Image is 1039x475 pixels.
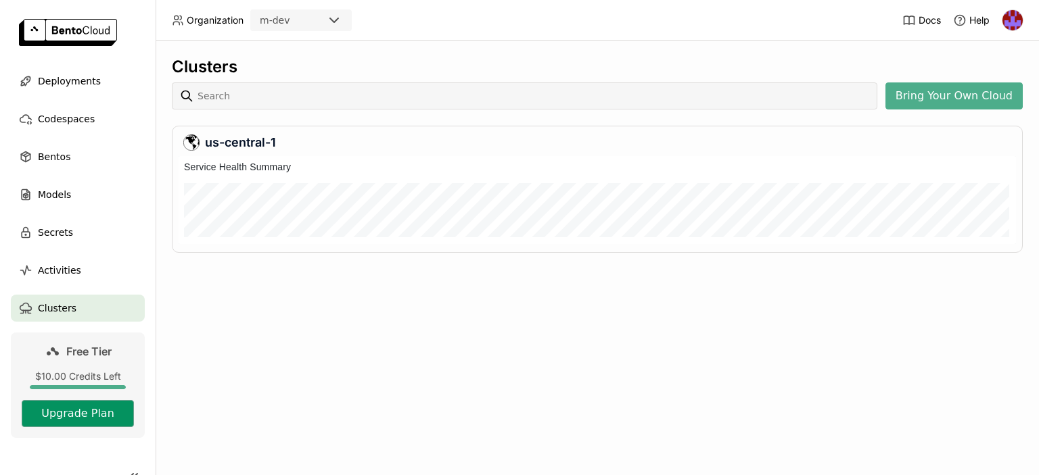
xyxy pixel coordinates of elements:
input: Search [196,85,872,107]
a: Codespaces [11,105,145,132]
a: Secrets [11,219,145,246]
div: us-central-1 [183,134,1011,151]
span: Deployments [38,73,101,89]
img: Mirsaid Mirakhmedov [1002,10,1023,30]
a: Deployments [11,68,145,95]
span: Codespaces [38,111,95,127]
a: Activities [11,257,145,284]
div: Clusters [172,57,1023,77]
span: Free Tier [66,345,112,358]
span: Help [969,14,990,26]
div: Help [953,14,990,27]
div: m-dev [260,14,290,27]
span: Bentos [38,149,70,165]
a: Docs [902,14,941,27]
a: Clusters [11,295,145,322]
a: Free Tier$10.00 Credits LeftUpgrade Plan [11,332,145,438]
a: Models [11,181,145,208]
span: Models [38,186,71,203]
input: Selected m-dev. [291,14,292,28]
span: Docs [919,14,941,26]
span: Clusters [38,300,76,316]
a: Bentos [11,143,145,170]
img: logo [19,19,117,46]
span: Organization [187,14,244,26]
span: Secrets [38,224,73,241]
iframe: Service Health Summary [179,156,1016,244]
span: Activities [38,262,81,278]
div: $10.00 Credits Left [22,370,134,382]
button: Upgrade Plan [22,400,134,427]
button: Bring Your Own Cloud [885,82,1023,109]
